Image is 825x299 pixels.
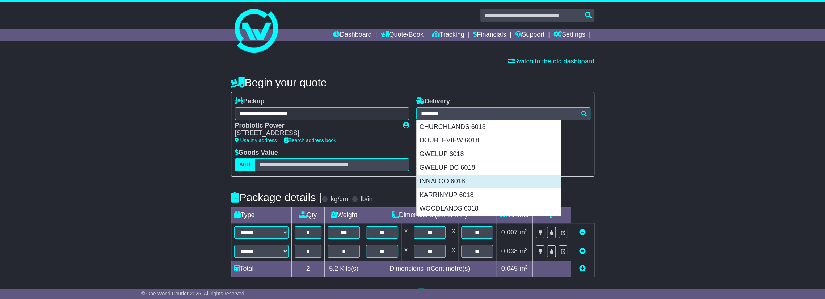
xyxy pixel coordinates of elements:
span: m [519,229,528,236]
a: Use my address [235,137,277,143]
td: x [449,223,458,242]
td: x [401,242,411,261]
sup: 3 [525,264,528,270]
a: Settings [553,29,585,41]
td: Qty [291,207,325,223]
td: Weight [325,207,363,223]
td: x [449,242,458,261]
div: GWELUP DC 6018 [417,161,561,175]
a: Support [515,29,544,41]
span: 5.2 [329,265,338,272]
label: Goods Value [235,149,278,157]
a: Tracking [432,29,464,41]
td: Total [231,261,291,277]
td: Type [231,207,291,223]
a: Dashboard [333,29,372,41]
div: INNALOO 6018 [417,175,561,188]
td: Kilo(s) [325,261,363,277]
div: [STREET_ADDRESS] [235,129,396,137]
td: 2 [291,261,325,277]
sup: 3 [525,247,528,252]
label: AUD [235,158,255,171]
label: Delivery [416,97,450,105]
label: Pickup [235,97,265,105]
a: Financials [473,29,506,41]
span: 0.045 [501,265,518,272]
span: 0.007 [501,229,518,236]
td: x [401,223,411,242]
div: DOUBLEVIEW 6018 [417,134,561,148]
div: CHURCHLANDS 6018 [417,120,561,134]
label: lb/in [361,195,372,203]
div: KARRINYUP 6018 [417,188,561,202]
div: WOODLANDS 6018 [417,202,561,216]
div: Probiotic Power [235,122,396,130]
div: GWELUP 6018 [417,148,561,161]
a: Switch to the old dashboard [507,58,594,65]
a: Remove this item [579,229,586,236]
h4: Package details | [231,191,322,203]
sup: 3 [525,228,528,233]
td: Dimensions (L x W x H) [363,207,496,223]
a: Add new item [579,265,586,272]
span: 0.038 [501,248,518,255]
td: Dimensions in Centimetre(s) [363,261,496,277]
label: kg/cm [331,195,348,203]
span: m [519,265,528,272]
span: m [519,248,528,255]
span: © One World Courier 2025. All rights reserved. [141,291,246,296]
h4: Begin your quote [231,76,594,88]
a: Search address book [284,137,336,143]
a: Remove this item [579,248,586,255]
a: Quote/Book [380,29,423,41]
